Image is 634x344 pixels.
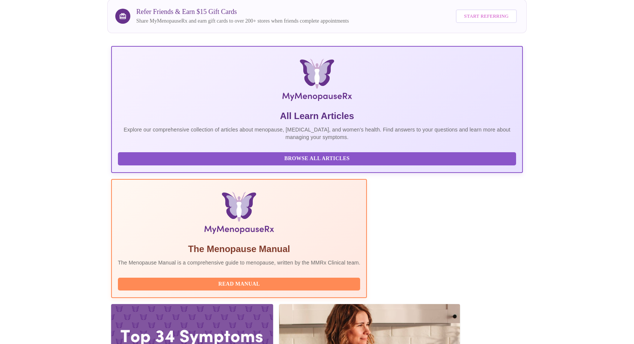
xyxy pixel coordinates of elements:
[180,59,454,104] img: MyMenopauseRx Logo
[456,9,517,23] button: Start Referring
[118,110,516,122] h5: All Learn Articles
[454,6,519,27] a: Start Referring
[125,280,353,289] span: Read Manual
[118,126,516,141] p: Explore our comprehensive collection of articles about menopause, [MEDICAL_DATA], and women's hea...
[118,280,362,287] a: Read Manual
[118,259,361,266] p: The Menopause Manual is a comprehensive guide to menopause, written by the MMRx Clinical team.
[118,152,516,165] button: Browse All Articles
[464,12,509,21] span: Start Referring
[118,278,361,291] button: Read Manual
[136,17,349,25] p: Share MyMenopauseRx and earn gift cards to over 200+ stores when friends complete appointments
[118,155,518,161] a: Browse All Articles
[136,8,349,16] h3: Refer Friends & Earn $15 Gift Cards
[118,243,361,255] h5: The Menopause Manual
[156,192,322,237] img: Menopause Manual
[125,154,509,164] span: Browse All Articles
